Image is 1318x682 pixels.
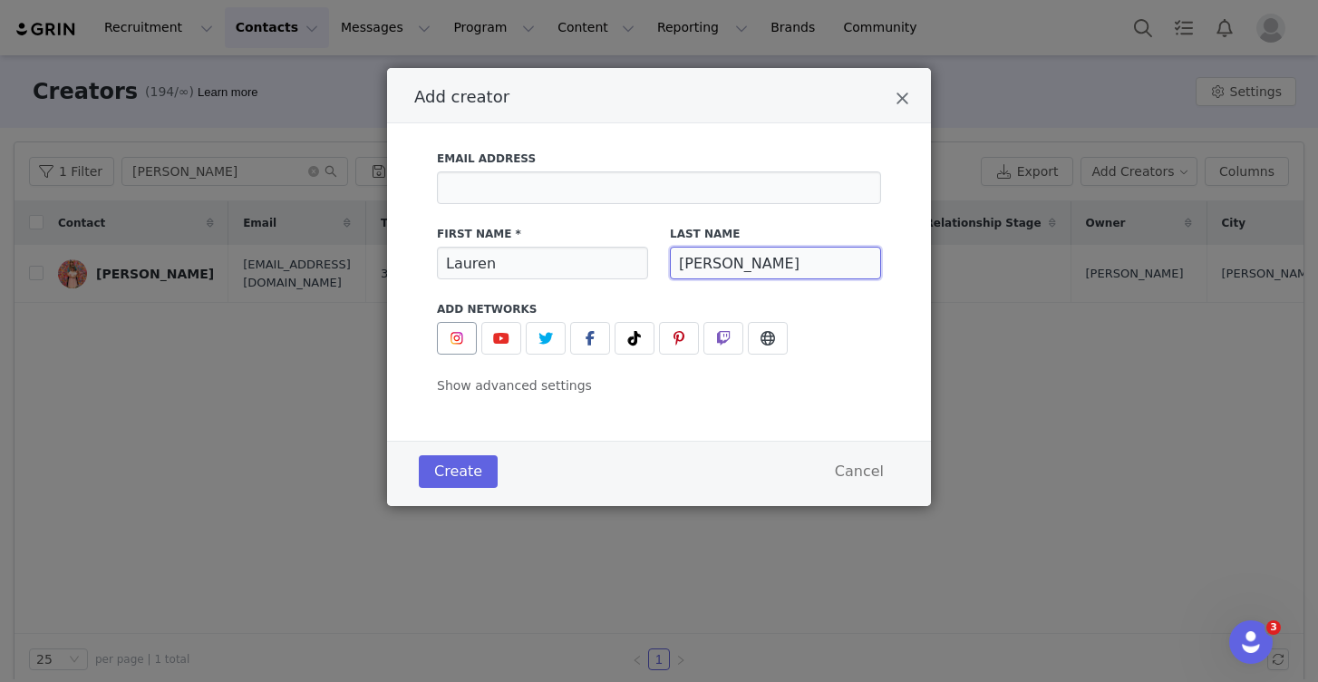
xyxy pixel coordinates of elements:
[819,455,899,488] button: Cancel
[1266,620,1281,635] span: 3
[387,68,931,506] div: Add creator
[414,87,509,106] span: Add creator
[437,301,881,317] label: Add Networks
[896,90,909,112] button: Close
[437,151,881,167] label: Email Address
[437,378,592,393] span: Show advanced settings
[437,226,648,242] label: First Name *
[419,455,498,488] button: Create
[1229,620,1273,664] iframe: Intercom live chat
[450,331,464,346] img: instagram.svg
[670,226,881,242] label: Last Name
